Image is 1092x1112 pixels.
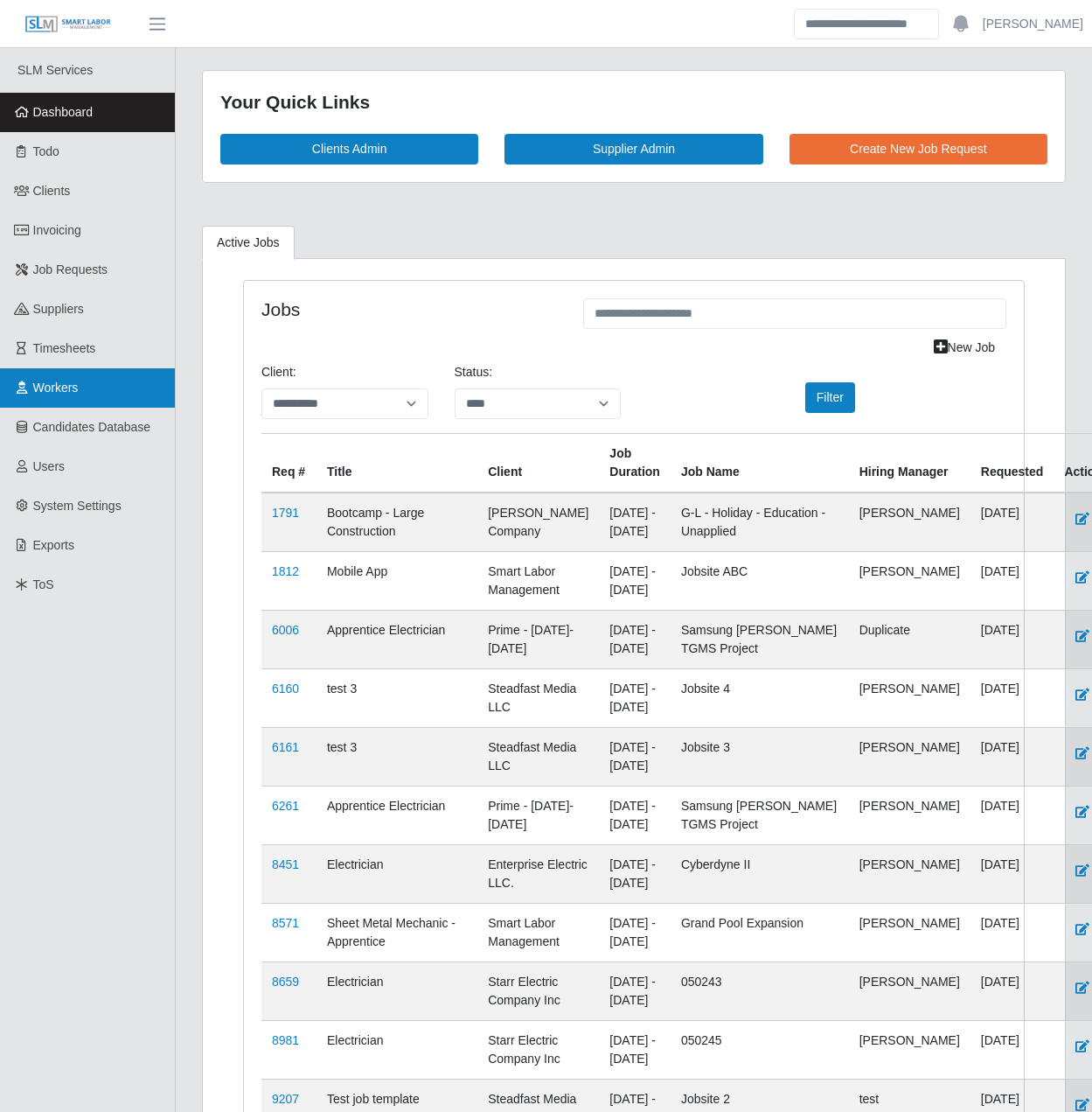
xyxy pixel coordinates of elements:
td: [DATE] [970,1020,1054,1079]
td: Bootcamp - Large Construction [316,493,477,552]
td: [PERSON_NAME] Company [477,493,599,552]
a: 6006 [272,623,299,637]
th: Job Duration [599,433,671,493]
span: Todo [33,144,59,158]
th: Client [477,433,599,493]
td: Prime - [DATE]-[DATE] [477,610,599,668]
img: SLM Logo [24,15,112,34]
td: [PERSON_NAME] [849,786,970,844]
label: Client: [261,363,296,381]
span: System Settings [33,499,122,513]
td: Jobsite 3 [671,727,849,786]
td: [DATE] - [DATE] [599,668,671,727]
td: Jobsite ABC [671,551,849,610]
td: Electrician [316,962,477,1020]
a: 8571 [272,916,299,930]
a: Supplier Admin [504,134,762,164]
td: [PERSON_NAME] [849,844,970,903]
td: Electrician [316,1020,477,1079]
td: [DATE] - [DATE] [599,844,671,903]
td: [DATE] [970,727,1054,786]
td: [DATE] [970,962,1054,1020]
td: Steadfast Media LLC [477,727,599,786]
span: Job Requests [33,262,108,276]
td: Steadfast Media LLC [477,668,599,727]
td: [PERSON_NAME] [849,727,970,786]
span: Users [33,459,66,473]
span: Timesheets [33,341,96,355]
td: [DATE] [970,844,1054,903]
td: [DATE] - [DATE] [599,551,671,610]
td: Enterprise Electric LLC. [477,844,599,903]
a: 6160 [272,682,299,696]
td: [DATE] [970,493,1054,552]
td: Samsung [PERSON_NAME] TGMS Project [671,786,849,844]
td: test 3 [316,727,477,786]
span: Dashboard [33,105,94,119]
td: Cyberdyne II [671,844,849,903]
td: [DATE] - [DATE] [599,727,671,786]
span: Clients [33,184,71,198]
a: 8659 [272,975,299,989]
td: Duplicate [849,610,970,668]
td: Electrician [316,844,477,903]
a: 1812 [272,564,299,578]
th: Title [316,433,477,493]
td: [DATE] - [DATE] [599,1020,671,1079]
td: test 3 [316,668,477,727]
input: Search [794,9,939,39]
td: [PERSON_NAME] [849,668,970,727]
td: [DATE] [970,786,1054,844]
td: Samsung [PERSON_NAME] TGMS Project [671,610,849,668]
td: [DATE] [970,668,1054,727]
a: 6161 [272,740,299,754]
span: Suppliers [33,302,84,316]
td: [DATE] [970,903,1054,962]
td: [DATE] - [DATE] [599,493,671,552]
td: [PERSON_NAME] [849,962,970,1020]
a: Clients Admin [220,134,478,164]
td: Mobile App [316,551,477,610]
td: G-L - Holiday - Education - Unapplied [671,493,849,552]
td: [DATE] [970,610,1054,668]
span: Exports [33,538,74,552]
td: 050245 [671,1020,849,1079]
th: Requested [970,433,1054,493]
span: ToS [33,577,54,591]
td: Smart Labor Management [477,551,599,610]
a: New Job [922,332,1006,363]
td: [PERSON_NAME] [849,903,970,962]
a: 6261 [272,799,299,813]
button: Filter [805,382,855,413]
h4: Jobs [261,298,557,320]
span: Workers [33,381,79,395]
td: Starr Electric Company Inc [477,1020,599,1079]
th: Req # [261,433,316,493]
td: Jobsite 4 [671,668,849,727]
td: [DATE] [970,551,1054,610]
td: [DATE] - [DATE] [599,962,671,1020]
td: [DATE] - [DATE] [599,903,671,962]
td: 050243 [671,962,849,1020]
span: SLM Services [17,63,93,77]
td: Apprentice Electrician [316,610,477,668]
th: Hiring Manager [849,433,970,493]
span: Candidates Database [33,420,151,434]
td: [PERSON_NAME] [849,1020,970,1079]
td: Starr Electric Company Inc [477,962,599,1020]
td: Grand Pool Expansion [671,903,849,962]
td: Sheet Metal Mechanic - Apprentice [316,903,477,962]
span: Invoicing [33,223,81,237]
a: 9207 [272,1092,299,1106]
div: Your Quick Links [220,88,1047,116]
a: Active Jobs [202,226,295,260]
td: Prime - [DATE]-[DATE] [477,786,599,844]
a: Create New Job Request [789,134,1047,164]
a: 8451 [272,857,299,871]
td: Apprentice Electrician [316,786,477,844]
label: Status: [455,363,493,381]
a: 1791 [272,506,299,520]
td: [DATE] - [DATE] [599,610,671,668]
th: Job Name [671,433,849,493]
td: [PERSON_NAME] [849,493,970,552]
